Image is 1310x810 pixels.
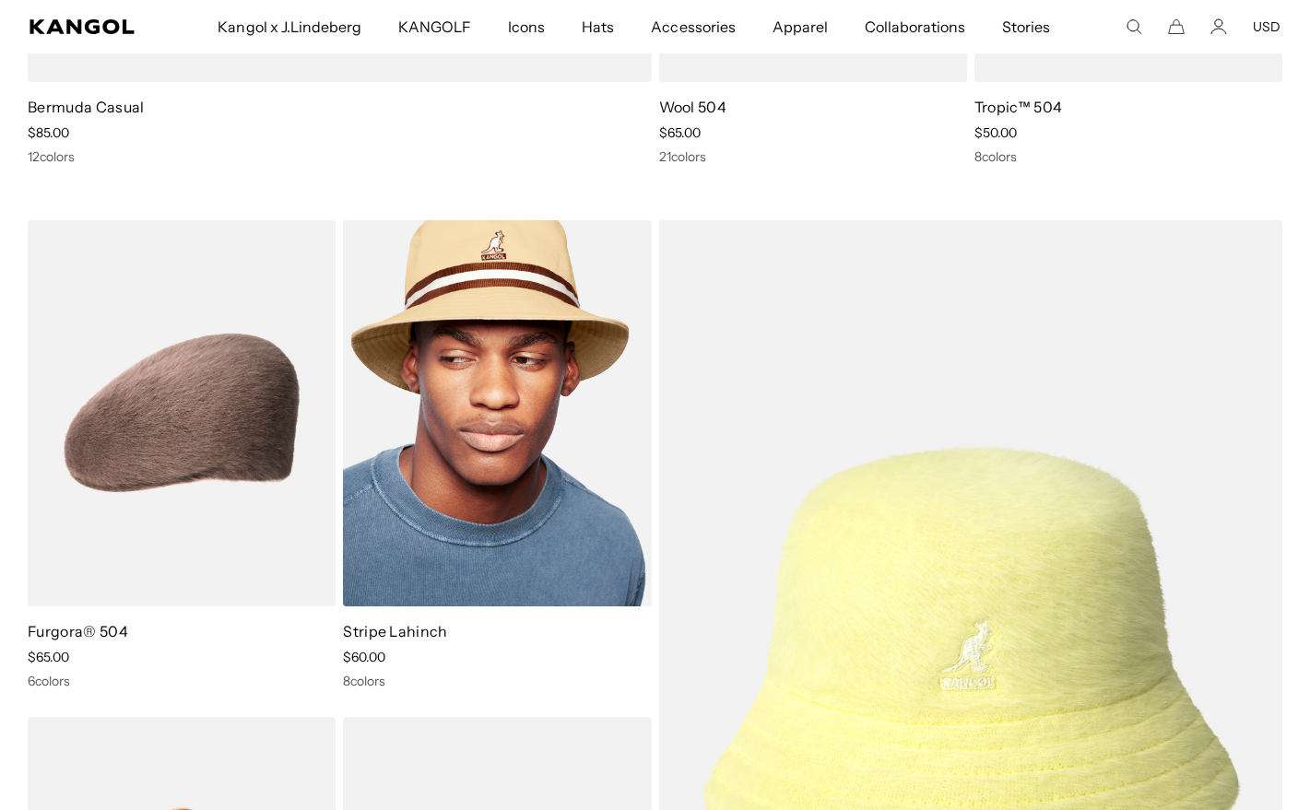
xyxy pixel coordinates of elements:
button: USD [1253,18,1280,35]
span: $65.00 [28,649,69,665]
span: $85.00 [28,124,69,141]
img: Stripe Lahinch [343,220,651,607]
span: $50.00 [974,124,1017,141]
a: Tropic™ 504 [974,98,1063,116]
a: Bermuda Casual [28,98,144,116]
a: Kangol [30,19,143,34]
a: Furgora® 504 [28,622,128,640]
span: $60.00 [343,649,385,665]
div: 8 colors [343,673,651,689]
a: Wool 504 [659,98,727,116]
a: Stripe Lahinch [343,622,447,640]
div: 21 colors [659,148,967,165]
a: Account [1210,18,1227,35]
div: 8 colors [974,148,1282,165]
div: 6 colors [28,673,336,689]
div: 12 colors [28,148,652,165]
img: Furgora® 504 [28,220,336,607]
span: $65.00 [659,124,701,141]
summary: Search here [1126,18,1142,35]
button: Cart [1168,18,1185,35]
